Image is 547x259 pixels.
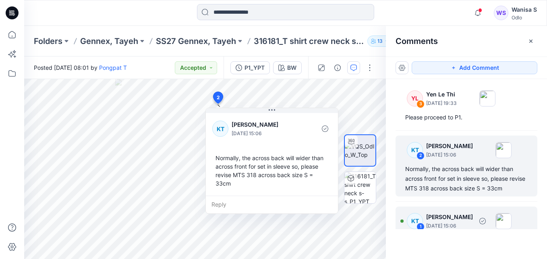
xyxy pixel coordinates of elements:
[426,151,473,159] p: [DATE] 15:06
[212,121,228,137] div: KT
[412,61,537,74] button: Add Comment
[254,36,364,47] p: 316181_T shirt crew neck s-s_P1_YPT
[512,5,537,15] div: Wanisa S
[426,90,457,99] p: Yen Le Thi
[405,164,528,193] div: Normally, the across back will wider than across front for set in sleeve so, please revise MTS 31...
[416,223,425,231] div: 1
[232,120,297,129] p: [PERSON_NAME]
[407,90,423,107] div: YL
[396,36,438,46] h2: Comments
[80,36,138,47] a: Gennex, Tayeh
[426,222,473,230] p: [DATE] 15:06
[344,172,376,203] img: 316181_T shirt crew neck s-s_P1_YPT BW
[230,61,270,74] button: P1_YPT
[405,113,528,122] div: Please proceed to P1.
[34,63,127,72] span: Posted [DATE] 08:01 by
[367,36,393,47] button: 13
[416,100,425,108] div: 3
[212,150,332,191] div: Normally, the across back will wider than across front for set in sleeve so, please revise MTS 31...
[244,63,265,72] div: P1_YPT
[273,61,302,74] button: BW
[232,129,297,138] p: [DATE] 15:06
[494,6,508,20] div: WS
[156,36,236,47] a: SS27 Gennex, Tayeh
[407,142,423,158] div: KT
[345,142,375,159] img: VQS_Odlo_W_Top
[512,15,537,21] div: Odlo
[287,63,296,72] div: BW
[34,36,62,47] a: Folders
[377,37,383,46] p: 13
[426,99,457,107] p: [DATE] 19:33
[217,94,220,101] span: 2
[426,212,473,222] p: [PERSON_NAME]
[99,64,127,71] a: Pongpat T
[407,213,423,229] div: KT
[416,152,425,160] div: 2
[426,141,473,151] p: [PERSON_NAME]
[206,196,338,213] div: Reply
[331,61,344,74] button: Details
